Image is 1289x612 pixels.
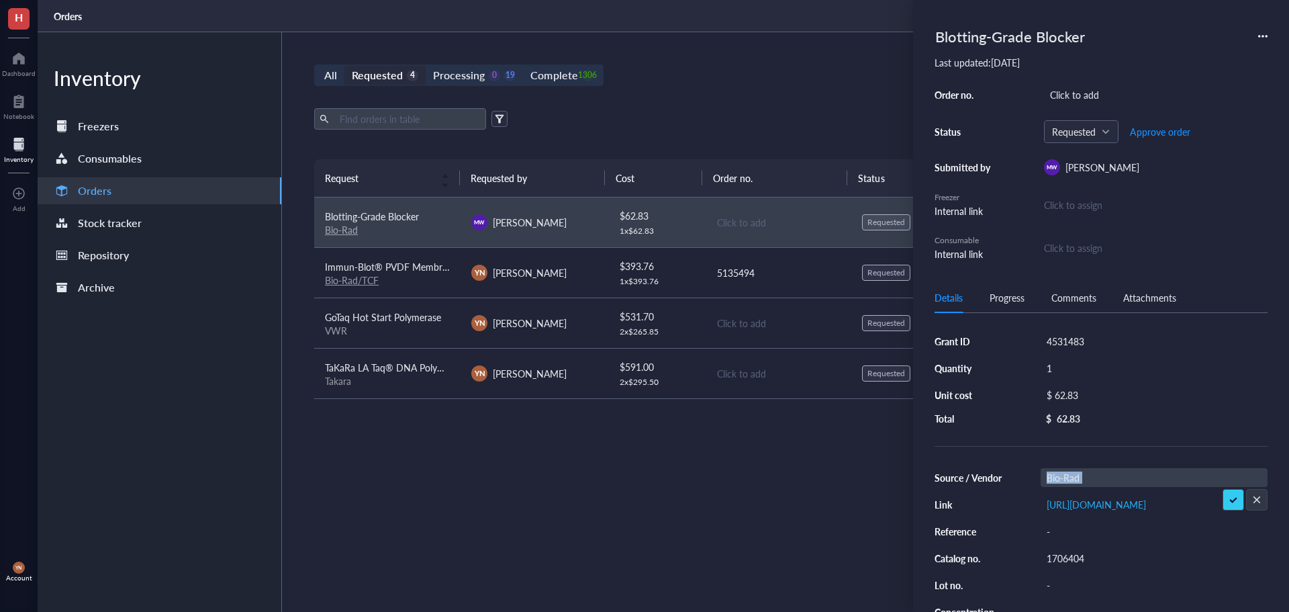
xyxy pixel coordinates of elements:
div: Consumables [78,149,142,168]
a: Consumables [38,145,281,172]
div: Requested [352,66,403,85]
div: Order no. [935,89,995,101]
a: Bio-Rad/TCF [325,273,379,287]
div: Inventory [38,64,281,91]
div: $ 393.76 [620,259,695,273]
div: Total [935,412,1003,425]
button: Approve order [1129,121,1191,142]
span: Immun-Blot® PVDF Membrane, Roll, 26 cm x 3.3 m, 1620177 [325,260,585,273]
div: 62.83 [1057,412,1080,425]
div: 4 [407,70,418,81]
a: Freezers [38,113,281,140]
div: Processing [433,66,485,85]
span: MW [474,218,485,226]
div: Unit cost [935,389,1003,401]
a: Orders [54,10,85,22]
div: Takara [325,375,450,387]
a: Bio-Rad [325,223,358,236]
th: Order no. [702,159,848,197]
div: Stock tracker [78,214,142,232]
div: Blotting-Grade Blocker [929,21,1091,51]
div: Quantity [935,362,1003,374]
td: Click to add [705,298,851,348]
div: Grant ID [935,335,1003,347]
div: Submitted by [935,161,995,173]
span: YN [474,367,485,379]
th: Cost [605,159,702,197]
div: Internal link [935,204,995,218]
span: YN [15,565,22,571]
input: Find orders in table [334,109,481,129]
div: Notebook [3,112,34,120]
div: - [1041,522,1268,541]
div: segmented control [314,64,604,86]
a: [URL][DOMAIN_NAME] [1047,498,1146,511]
span: [PERSON_NAME] [493,216,567,229]
div: Complete [530,66,577,85]
a: Archive [38,274,281,301]
span: TaKaRa LA Taq® DNA Polymerase (Mg2+ plus buffer) - 250 Units [325,361,596,374]
div: Internal link [935,247,995,261]
a: Dashboard [2,48,36,77]
div: Click to add [717,366,841,381]
div: VWR [325,324,450,337]
div: 1 x $ 393.76 [620,276,695,287]
th: Status [847,159,944,197]
div: Click to add [1044,85,1268,104]
div: Repository [78,246,129,265]
div: - [1041,576,1268,595]
span: [PERSON_NAME] [493,316,567,330]
th: Requested by [460,159,606,197]
span: Approve order [1130,126,1190,137]
div: $ 62.83 [620,208,695,223]
span: YN [474,267,485,278]
div: $ [1046,412,1051,425]
div: All [324,66,337,85]
div: Click to assign [1044,198,1268,212]
div: 19 [504,70,516,81]
div: Requested [867,217,905,228]
a: Inventory [4,134,34,163]
div: Progress [990,290,1024,305]
div: $ 531.70 [620,309,695,324]
span: [PERSON_NAME] [493,266,567,279]
a: Repository [38,242,281,269]
div: Click to assign [1044,241,1102,255]
div: Lot no. [935,579,1003,591]
span: [PERSON_NAME] [1065,161,1139,174]
div: Link [935,498,1003,511]
div: Freezer [935,191,995,204]
span: MW [1047,163,1057,171]
div: Requested [867,267,905,278]
td: 5135494 [705,247,851,298]
span: GoTaq Hot Start Polymerase [325,310,441,324]
div: Orders [78,181,111,200]
div: Attachments [1123,290,1176,305]
div: Source / Vendor [935,472,1003,484]
div: Comments [1051,290,1096,305]
div: 1306 [582,70,593,81]
div: 1706404 [1041,549,1268,568]
div: 2 x $ 265.85 [620,326,695,337]
a: Stock tracker [38,210,281,236]
div: 2 x $ 295.50 [620,377,695,388]
div: Account [6,574,32,582]
a: Notebook [3,91,34,120]
div: Click to add [717,215,841,230]
div: Freezers [78,117,119,136]
div: Add [13,204,26,212]
div: Reference [935,525,1003,537]
div: $ 591.00 [620,359,695,374]
div: Consumable [935,234,995,247]
div: 4531483 [1041,332,1268,351]
div: Details [935,290,963,305]
th: Request [314,159,460,197]
div: Dashboard [2,69,36,77]
div: $ 62.83 [1041,386,1262,404]
div: 1 [1041,359,1268,378]
div: 0 [489,70,500,81]
td: Click to add [705,198,851,248]
span: [PERSON_NAME] [493,367,567,380]
div: Click to add [717,316,841,331]
div: 5135494 [717,265,841,280]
